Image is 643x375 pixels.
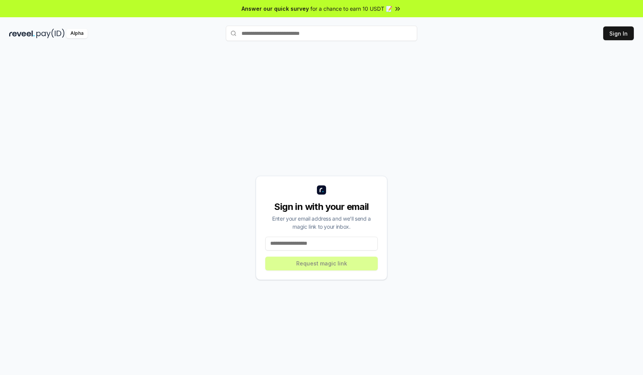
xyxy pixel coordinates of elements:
[265,201,378,213] div: Sign in with your email
[265,215,378,231] div: Enter your email address and we’ll send a magic link to your inbox.
[9,29,35,38] img: reveel_dark
[242,5,309,13] span: Answer our quick survey
[603,26,634,40] button: Sign In
[317,185,326,195] img: logo_small
[36,29,65,38] img: pay_id
[310,5,392,13] span: for a chance to earn 10 USDT 📝
[66,29,88,38] div: Alpha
